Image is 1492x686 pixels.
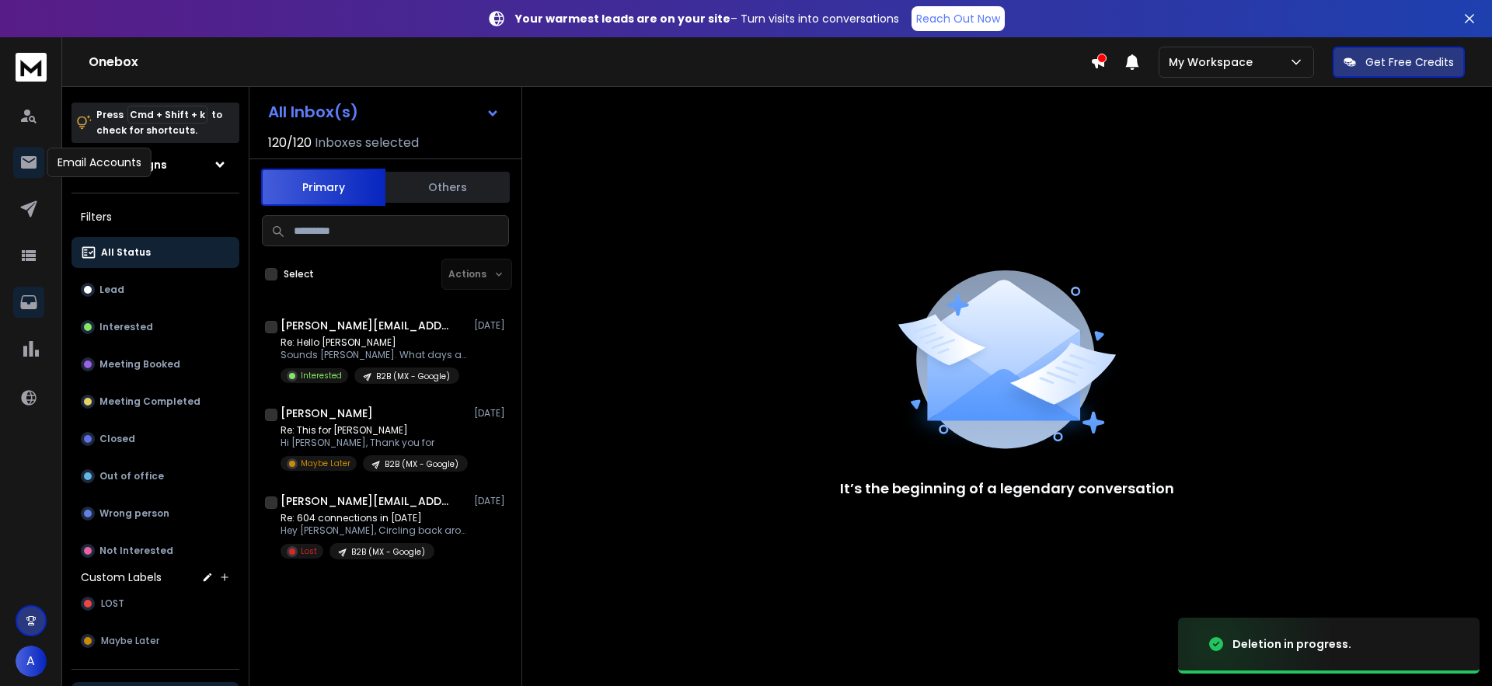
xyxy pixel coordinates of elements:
[96,107,222,138] p: Press to check for shortcuts.
[840,478,1174,500] p: It’s the beginning of a legendary conversation
[284,268,314,280] label: Select
[101,597,124,610] span: LOST
[281,336,467,349] p: Re: Hello [PERSON_NAME]
[99,507,169,520] p: Wrong person
[99,395,200,408] p: Meeting Completed
[301,370,342,381] p: Interested
[351,546,425,558] p: B2B (MX - Google)
[16,53,47,82] img: logo
[71,237,239,268] button: All Status
[256,96,512,127] button: All Inbox(s)
[515,11,899,26] p: – Turn visits into conversations
[376,371,450,382] p: B2B (MX - Google)
[16,646,47,677] button: A
[315,134,419,152] h3: Inboxes selected
[99,321,153,333] p: Interested
[81,569,162,585] h3: Custom Labels
[474,407,509,420] p: [DATE]
[99,433,135,445] p: Closed
[385,170,510,204] button: Others
[474,319,509,332] p: [DATE]
[281,512,467,524] p: Re: 604 connections in [DATE]
[385,458,458,470] p: B2B (MX - Google)
[71,386,239,417] button: Meeting Completed
[71,312,239,343] button: Interested
[912,6,1005,31] a: Reach Out Now
[47,148,152,177] div: Email Accounts
[268,104,358,120] h1: All Inbox(s)
[71,423,239,454] button: Closed
[281,524,467,537] p: Hey [PERSON_NAME], Circling back around to
[71,349,239,380] button: Meeting Booked
[281,424,467,437] p: Re: This for [PERSON_NAME]
[71,625,239,656] button: Maybe Later
[99,358,180,371] p: Meeting Booked
[1365,54,1454,70] p: Get Free Credits
[515,11,730,26] strong: Your warmest leads are on your site
[71,149,239,180] button: All Campaigns
[301,545,317,557] p: Lost
[281,349,467,361] p: Sounds [PERSON_NAME]. What days and
[474,495,509,507] p: [DATE]
[99,284,124,296] p: Lead
[71,498,239,529] button: Wrong person
[1169,54,1259,70] p: My Workspace
[261,169,385,206] button: Primary
[89,53,1090,71] h1: Onebox
[101,635,159,647] span: Maybe Later
[916,11,1000,26] p: Reach Out Now
[281,437,467,449] p: Hi [PERSON_NAME], Thank you for
[1333,47,1465,78] button: Get Free Credits
[71,461,239,492] button: Out of office
[301,458,350,469] p: Maybe Later
[99,470,164,482] p: Out of office
[71,588,239,619] button: LOST
[101,246,151,259] p: All Status
[127,106,207,124] span: Cmd + Shift + k
[71,274,239,305] button: Lead
[71,535,239,566] button: Not Interested
[268,134,312,152] span: 120 / 120
[1232,636,1351,652] div: Deletion in progress.
[281,406,373,421] h1: [PERSON_NAME]
[71,206,239,228] h3: Filters
[281,318,451,333] h1: [PERSON_NAME][EMAIL_ADDRESS][DOMAIN_NAME]
[281,493,451,509] h1: [PERSON_NAME][EMAIL_ADDRESS][DOMAIN_NAME]
[99,545,173,557] p: Not Interested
